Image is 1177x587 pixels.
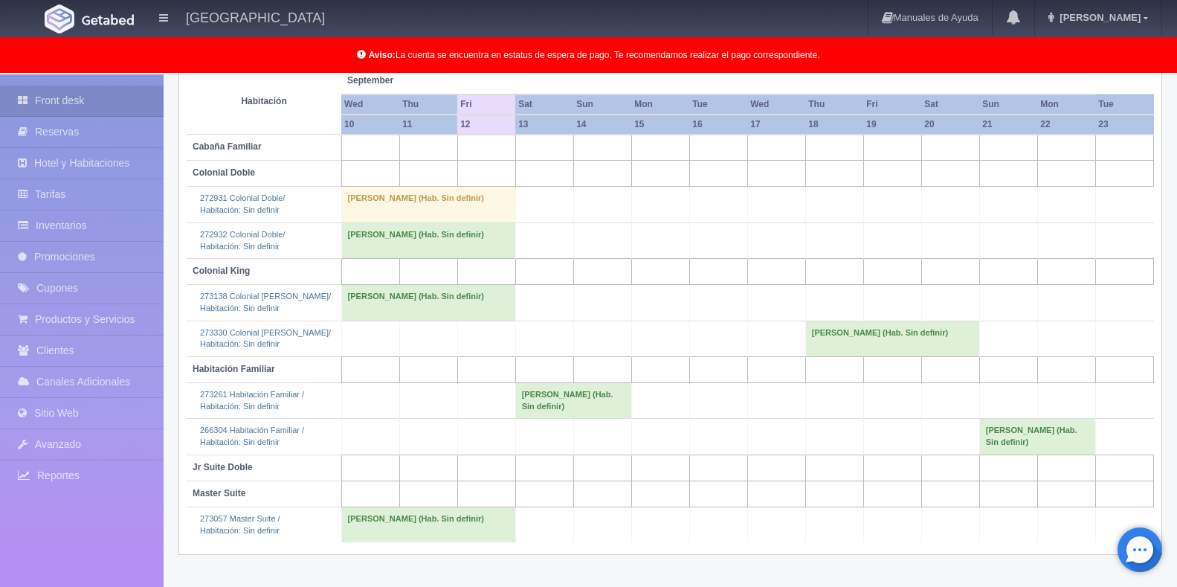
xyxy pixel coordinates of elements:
[631,94,689,115] th: Mon
[200,390,304,411] a: 273261 Habitación Familiar /Habitación: Sin definir
[241,96,286,106] strong: Habitación
[193,167,255,178] b: Colonial Doble
[863,94,921,115] th: Fri
[341,187,515,222] td: [PERSON_NAME] (Hab. Sin definir)
[1056,12,1141,23] span: [PERSON_NAME]
[747,115,805,135] th: 17
[347,74,451,87] span: September
[1095,94,1153,115] th: Tue
[193,488,245,498] b: Master Suite
[200,328,331,349] a: 273330 Colonial [PERSON_NAME]/Habitación: Sin definir
[193,462,253,472] b: Jr Suite Doble
[193,141,262,152] b: Cabaña Familiar
[399,94,457,115] th: Thu
[1037,94,1095,115] th: Mon
[921,115,979,135] th: 20
[979,115,1037,135] th: 21
[457,94,515,115] th: Fri
[573,94,631,115] th: Sun
[341,94,399,115] th: Wed
[689,94,747,115] th: Tue
[193,364,275,374] b: Habitación Familiar
[1095,115,1153,135] th: 23
[369,50,396,60] b: Aviso:
[200,292,331,312] a: 273138 Colonial [PERSON_NAME]/Habitación: Sin definir
[515,94,573,115] th: Sat
[805,321,979,356] td: [PERSON_NAME] (Hab. Sin definir)
[45,4,74,33] img: Getabed
[689,115,747,135] th: 16
[863,115,921,135] th: 19
[1037,115,1095,135] th: 22
[82,14,134,25] img: Getabed
[457,115,515,135] th: 12
[573,115,631,135] th: 14
[341,285,515,321] td: [PERSON_NAME] (Hab. Sin definir)
[979,94,1037,115] th: Sun
[631,115,689,135] th: 15
[341,507,515,542] td: [PERSON_NAME] (Hab. Sin definir)
[200,514,280,535] a: 273057 Master Suite /Habitación: Sin definir
[193,266,250,276] b: Colonial King
[200,230,285,251] a: 272932 Colonial Doble/Habitación: Sin definir
[341,222,515,258] td: [PERSON_NAME] (Hab. Sin definir)
[399,115,457,135] th: 11
[186,7,325,26] h4: [GEOGRAPHIC_DATA]
[805,94,863,115] th: Thu
[921,94,979,115] th: Sat
[200,426,304,446] a: 266304 Habitación Familiar /Habitación: Sin definir
[515,115,573,135] th: 13
[515,383,631,419] td: [PERSON_NAME] (Hab. Sin definir)
[747,94,805,115] th: Wed
[200,193,285,214] a: 272931 Colonial Doble/Habitación: Sin definir
[979,419,1095,455] td: [PERSON_NAME] (Hab. Sin definir)
[805,115,863,135] th: 18
[341,115,399,135] th: 10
